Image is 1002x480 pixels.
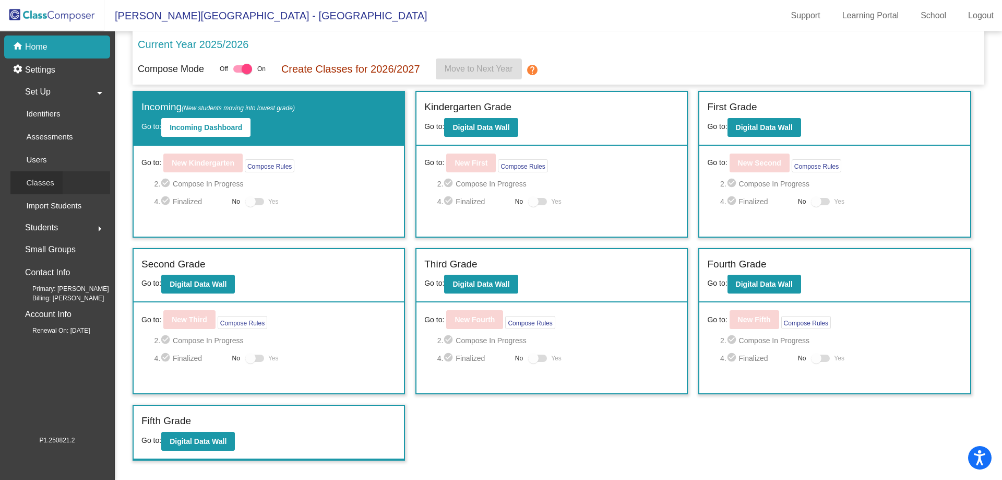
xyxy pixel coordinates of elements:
[26,154,46,166] p: Users
[160,352,173,365] mat-icon: check_circle
[154,178,396,190] span: 2. Compose In Progress
[160,178,173,190] mat-icon: check_circle
[141,157,161,168] span: Go to:
[515,197,523,206] span: No
[783,7,829,24] a: Support
[720,178,962,190] span: 2. Compose In Progress
[172,159,234,167] b: New Kindergarten
[726,195,739,208] mat-icon: check_circle
[730,310,779,329] button: New Fifth
[424,157,444,168] span: Go to:
[218,316,267,329] button: Compose Rules
[232,197,240,206] span: No
[834,7,908,24] a: Learning Portal
[16,284,109,294] span: Primary: [PERSON_NAME]
[163,154,243,172] button: New Kindergarten
[798,354,806,363] span: No
[445,64,513,73] span: Move to Next Year
[141,257,206,272] label: Second Grade
[13,64,25,76] mat-icon: settings
[736,280,793,288] b: Digital Data Wall
[138,37,248,52] p: Current Year 2025/2026
[730,154,790,172] button: New Second
[160,195,173,208] mat-icon: check_circle
[424,100,511,115] label: Kindergarten Grade
[455,159,487,167] b: New First
[161,118,250,137] button: Incoming Dashboard
[443,334,456,347] mat-icon: check_circle
[138,62,204,76] p: Compose Mode
[498,159,547,172] button: Compose Rules
[141,436,161,444] span: Go to:
[551,195,562,208] span: Yes
[16,326,90,335] span: Renewal On: [DATE]
[437,352,510,365] span: 4. Finalized
[170,123,242,132] b: Incoming Dashboard
[726,334,739,347] mat-icon: check_circle
[161,432,235,451] button: Digital Data Wall
[25,41,47,53] p: Home
[727,275,801,294] button: Digital Data Wall
[437,178,679,190] span: 2. Compose In Progress
[526,64,539,76] mat-icon: help
[551,352,562,365] span: Yes
[154,334,396,347] span: 2. Compose In Progress
[443,178,456,190] mat-icon: check_circle
[26,177,54,189] p: Classes
[154,195,226,208] span: 4. Finalized
[446,154,496,172] button: New First
[220,64,228,74] span: Off
[141,414,191,429] label: Fifth Grade
[738,315,771,324] b: New Fifth
[707,279,727,287] span: Go to:
[505,316,555,329] button: Compose Rules
[707,122,727,131] span: Go to:
[141,314,161,325] span: Go to:
[736,123,793,132] b: Digital Data Wall
[170,437,226,446] b: Digital Data Wall
[834,195,844,208] span: Yes
[141,100,295,115] label: Incoming
[424,257,477,272] label: Third Grade
[424,122,444,131] span: Go to:
[738,159,781,167] b: New Second
[141,279,161,287] span: Go to:
[726,352,739,365] mat-icon: check_circle
[160,334,173,347] mat-icon: check_circle
[443,352,456,365] mat-icon: check_circle
[25,64,55,76] p: Settings
[912,7,955,24] a: School
[25,85,51,99] span: Set Up
[26,131,73,143] p: Assessments
[161,275,235,294] button: Digital Data Wall
[424,279,444,287] span: Go to:
[437,334,679,347] span: 2. Compose In Progress
[446,310,503,329] button: New Fourth
[25,265,70,280] p: Contact Info
[25,307,71,322] p: Account Info
[182,104,295,112] span: (New students moving into lowest grade)
[443,195,456,208] mat-icon: check_circle
[707,157,727,168] span: Go to:
[141,122,161,131] span: Go to:
[960,7,1002,24] a: Logout
[424,314,444,325] span: Go to:
[437,195,510,208] span: 4. Finalized
[781,316,831,329] button: Compose Rules
[436,58,522,79] button: Move to Next Year
[104,7,427,24] span: [PERSON_NAME][GEOGRAPHIC_DATA] - [GEOGRAPHIC_DATA]
[245,159,294,172] button: Compose Rules
[268,195,279,208] span: Yes
[268,352,279,365] span: Yes
[726,178,739,190] mat-icon: check_circle
[720,195,793,208] span: 4. Finalized
[707,314,727,325] span: Go to:
[93,87,106,99] mat-icon: arrow_drop_down
[792,159,841,172] button: Compose Rules
[25,220,58,235] span: Students
[93,223,106,235] mat-icon: arrow_right
[26,108,60,120] p: Identifiers
[163,310,216,329] button: New Third
[154,352,226,365] span: 4. Finalized
[257,64,266,74] span: On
